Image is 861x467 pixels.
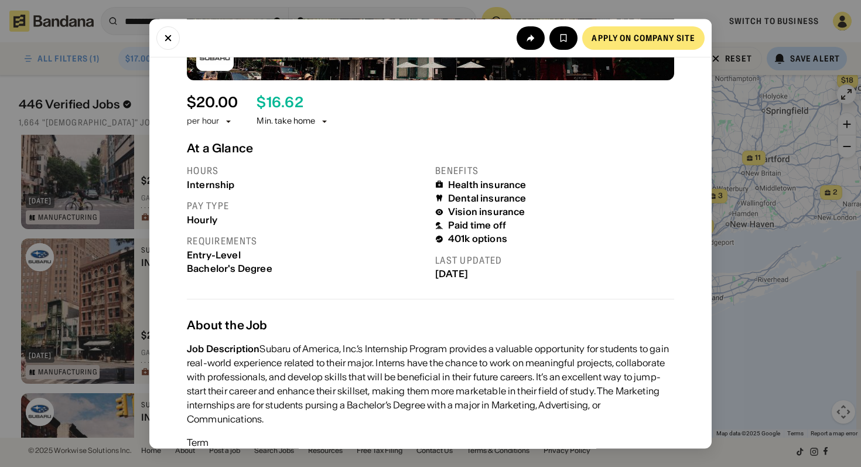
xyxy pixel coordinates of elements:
[187,318,674,332] div: About the Job
[435,165,674,177] div: Benefits
[435,269,674,280] div: [DATE]
[187,342,674,426] div: Subaru of America, Inc.’s Internship Program provides a valuable opportunity for students to gain...
[448,193,527,204] div: Dental insurance
[448,207,525,218] div: Vision insurance
[435,254,674,267] div: Last updated
[187,165,426,177] div: Hours
[187,141,674,155] div: At a Glance
[187,343,259,354] div: Job Description
[187,200,426,212] div: Pay type
[257,116,329,128] div: Min. take home
[448,220,506,231] div: Paid time off
[448,234,507,245] div: 401k options
[592,33,695,42] div: Apply on company site
[187,116,219,128] div: per hour
[257,94,303,111] div: $ 16.62
[448,179,527,190] div: Health insurance
[187,235,426,247] div: Requirements
[156,26,180,49] button: Close
[187,263,426,274] div: Bachelor's Degree
[187,250,426,261] div: Entry-Level
[187,179,426,190] div: Internship
[187,94,238,111] div: $ 20.00
[187,214,426,226] div: Hourly
[187,435,209,449] div: Term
